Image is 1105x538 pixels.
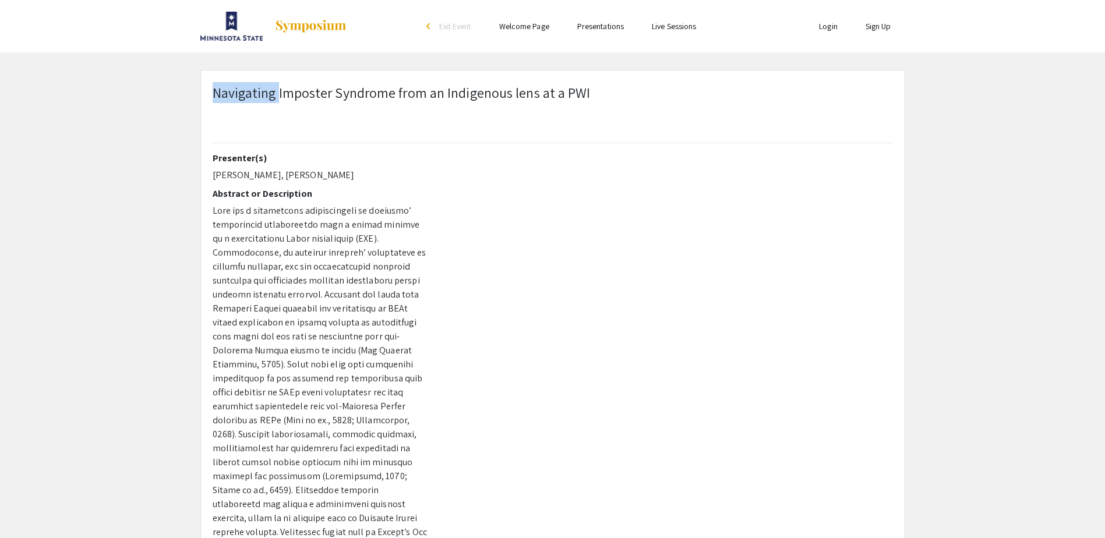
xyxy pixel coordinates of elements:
h2: Abstract or Description [213,188,428,199]
span: Exit Event [439,21,471,31]
p: [PERSON_NAME], [PERSON_NAME] [213,168,428,182]
p: Navigating Imposter Syndrome from an Indigenous lens at a PWI [213,82,591,103]
img: Symposium by ForagerOne [274,19,347,33]
a: 2025 Posters at St. Paul [200,12,348,41]
iframe: Chat [9,486,50,529]
div: arrow_back_ios [426,23,433,30]
a: Presentations [577,21,624,31]
img: 2025 Posters at St. Paul [200,12,263,41]
h2: Presenter(s) [213,153,428,164]
a: Welcome Page [499,21,549,31]
a: Live Sessions [652,21,696,31]
a: Login [819,21,838,31]
a: Sign Up [866,21,891,31]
